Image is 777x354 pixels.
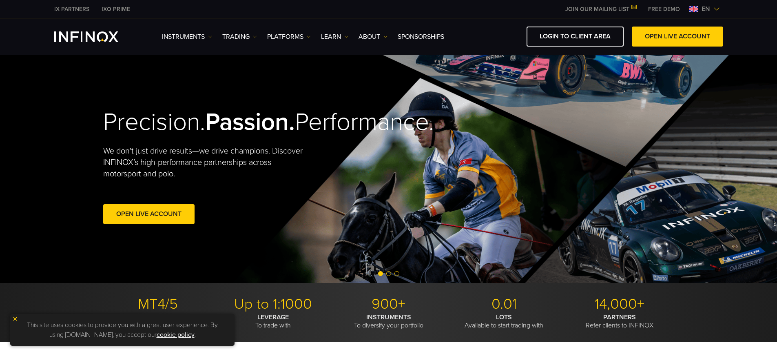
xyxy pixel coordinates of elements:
a: cookie policy [157,331,195,339]
p: Up to 1:1000 [219,295,328,313]
p: To trade with [219,313,328,330]
a: Instruments [162,32,212,42]
a: TRADING [222,32,257,42]
a: INFINOX [48,5,95,13]
a: INFINOX MENU [642,5,686,13]
a: SPONSORSHIPS [398,32,444,42]
p: Refer clients to INFINOX [565,313,674,330]
a: OPEN LIVE ACCOUNT [632,27,723,47]
span: Go to slide 1 [378,271,383,276]
a: ABOUT [359,32,387,42]
a: LOGIN TO CLIENT AREA [527,27,624,47]
p: To diversify your portfolio [334,313,443,330]
a: INFINOX Logo [54,31,137,42]
strong: LOTS [496,313,512,321]
a: Open Live Account [103,204,195,224]
a: JOIN OUR MAILING LIST [559,6,642,13]
strong: PARTNERS [603,313,636,321]
img: yellow close icon [12,316,18,322]
p: 0.01 [449,295,559,313]
span: en [698,4,713,14]
p: MT4/5 [103,295,213,313]
h2: Precision. Performance. [103,107,360,137]
a: Learn [321,32,348,42]
p: With modern trading tools [103,313,213,330]
strong: Passion. [205,107,295,137]
span: Go to slide 2 [386,271,391,276]
p: We don't just drive results—we drive champions. Discover INFINOX’s high-performance partnerships ... [103,145,309,180]
p: This site uses cookies to provide you with a great user experience. By using [DOMAIN_NAME], you a... [14,318,230,342]
p: 14,000+ [565,295,674,313]
p: 900+ [334,295,443,313]
strong: PLATFORMS [139,313,176,321]
strong: LEVERAGE [257,313,289,321]
a: INFINOX [95,5,136,13]
span: Go to slide 3 [394,271,399,276]
a: PLATFORMS [267,32,311,42]
strong: INSTRUMENTS [366,313,411,321]
p: Available to start trading with [449,313,559,330]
